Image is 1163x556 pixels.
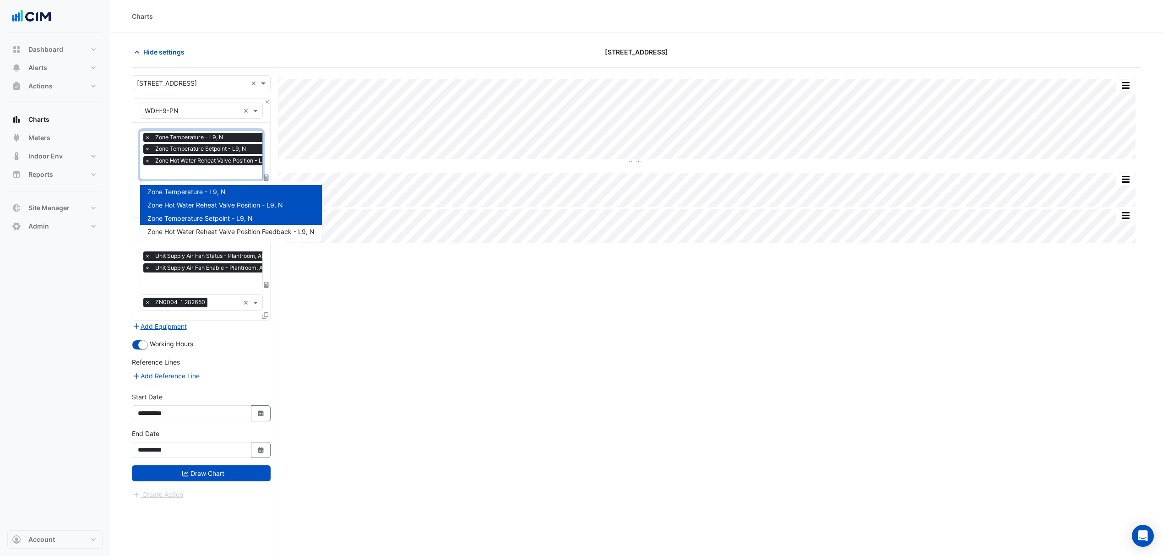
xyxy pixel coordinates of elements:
div: Open Intercom Messenger [1132,525,1154,547]
span: Clone Favourites and Tasks from this Equipment to other Equipment [262,311,268,319]
button: Draw Chart [132,465,271,481]
span: Zone Temperature Setpoint - L9, N [153,144,248,153]
span: Reports [28,170,53,179]
button: Indoor Env [7,147,103,165]
span: Dashboard [28,45,63,54]
img: Company Logo [11,7,52,26]
label: End Date [132,429,159,438]
span: Zone Temperature - L9, N [147,188,226,196]
span: × [143,156,152,165]
app-icon: Site Manager [12,203,21,213]
button: Close [264,99,270,105]
button: Site Manager [7,199,103,217]
span: × [143,263,152,273]
div: Charts [132,11,153,21]
button: Actions [7,77,103,95]
span: × [143,251,152,261]
fa-icon: Select Date [257,446,265,454]
span: Unit Supply Air Fan Enable - Plantroom, All [153,263,268,273]
app-escalated-ticket-create-button: Please draw the charts first [132,490,184,497]
button: Reports [7,165,103,184]
span: Clear [243,298,251,307]
button: Hide settings [132,44,190,60]
span: Actions [28,82,53,91]
span: Zone Hot Water Reheat Valve Position - L9, N [147,201,283,209]
span: Working Hours [150,340,193,348]
app-icon: Actions [12,82,21,91]
span: Clear [251,78,259,88]
span: Choose Function [262,281,271,289]
app-icon: Meters [12,133,21,142]
label: Reference Lines [132,357,180,367]
app-icon: Charts [12,115,21,124]
span: Zone Temperature - L9, N [153,133,225,142]
app-icon: Alerts [12,63,21,72]
button: Account [7,530,103,549]
button: More Options [1116,210,1135,221]
span: Unit Supply Air Fan Status - Plantroom, All [153,251,266,261]
div: Options List [140,181,322,242]
app-icon: Reports [12,170,21,179]
button: Dashboard [7,40,103,59]
span: Alerts [28,63,47,72]
span: × [143,298,152,307]
button: Alerts [7,59,103,77]
span: Account [28,535,55,544]
button: Add Equipment [132,321,187,332]
span: [STREET_ADDRESS] [605,47,668,57]
button: Charts [7,110,103,129]
span: Hide settings [143,47,185,57]
button: More Options [1116,174,1135,185]
span: Zone Hot Water Reheat Valve Position - L9, N [153,156,275,165]
span: Charts [28,115,49,124]
span: Indoor Env [28,152,63,161]
span: Clear [243,106,251,115]
span: × [143,144,152,153]
button: Admin [7,217,103,235]
span: Site Manager [28,203,70,213]
label: Start Date [132,392,163,402]
button: Add Reference Line [132,371,200,381]
fa-icon: Select Date [257,409,265,417]
span: Zone Hot Water Reheat Valve Position Feedback - L9, N [147,228,315,235]
button: More Options [1116,80,1135,91]
span: ZN0004-1 282650 [153,298,207,307]
span: Meters [28,133,50,142]
span: Choose Function [262,174,271,181]
app-icon: Indoor Env [12,152,21,161]
span: Zone Temperature Setpoint - L9, N [147,214,253,222]
span: Admin [28,222,49,231]
app-icon: Admin [12,222,21,231]
span: × [143,133,152,142]
app-icon: Dashboard [12,45,21,54]
button: Meters [7,129,103,147]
